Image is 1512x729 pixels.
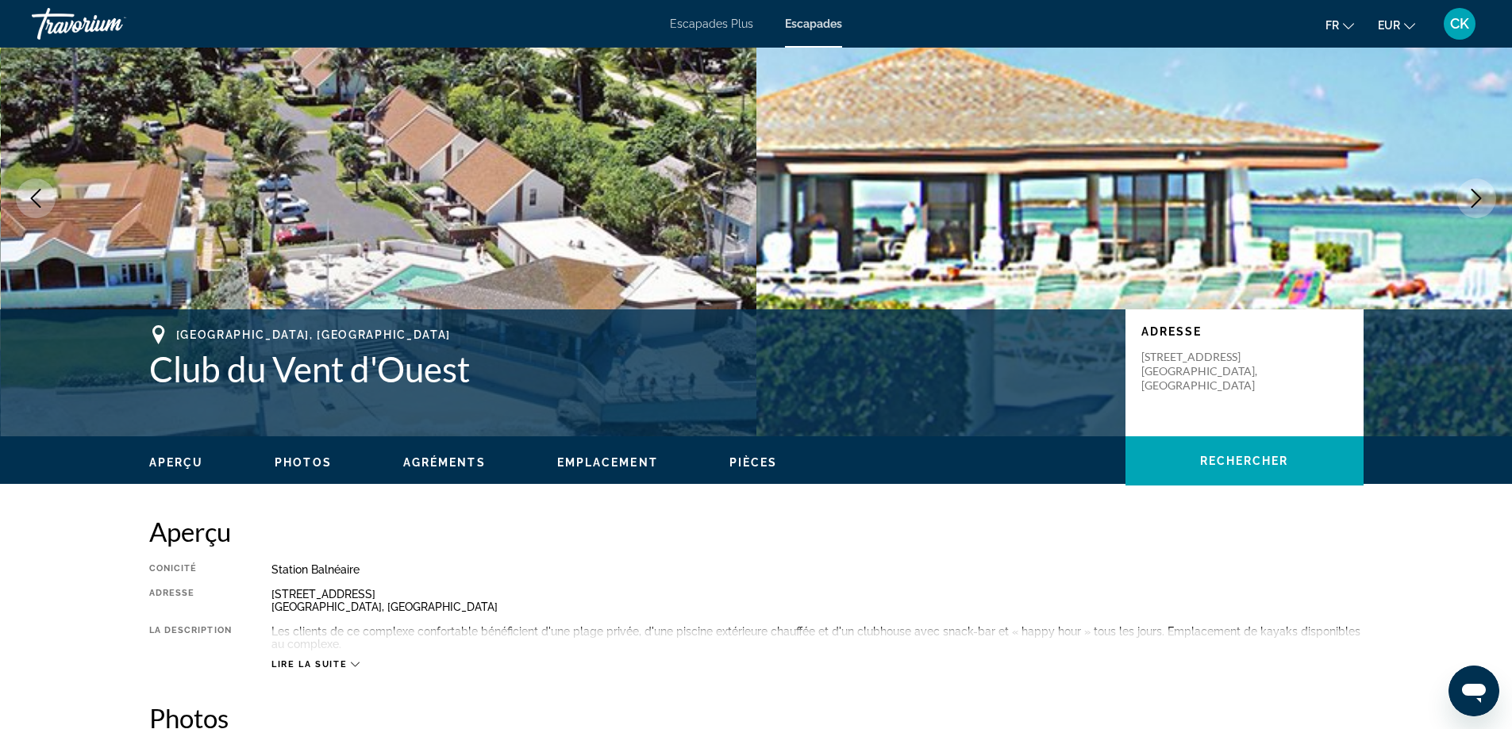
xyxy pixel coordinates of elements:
[1141,350,1241,363] font: [STREET_ADDRESS]
[729,456,778,469] font: Pièces
[1325,13,1354,36] button: Changer de langue
[403,455,486,470] button: Agréments
[176,328,451,341] font: [GEOGRAPHIC_DATA], [GEOGRAPHIC_DATA]
[557,456,658,469] font: Emplacement
[1450,15,1469,32] font: CK
[1378,19,1400,32] font: EUR
[271,588,375,600] font: [STREET_ADDRESS]
[1456,178,1496,218] button: Image suivante
[271,600,498,613] font: [GEOGRAPHIC_DATA], [GEOGRAPHIC_DATA]
[16,178,56,218] button: Image précédente
[1378,13,1415,36] button: Changer de devise
[271,659,347,670] font: Lire la suite
[1200,455,1289,467] font: Rechercher
[149,456,204,469] font: Aperçu
[557,455,658,470] button: Emplacement
[149,563,198,574] font: Conicité
[271,563,360,576] font: Station balnéaire
[271,658,360,670] button: Lire la suite
[149,455,204,470] button: Aperçu
[1141,364,1257,392] font: [GEOGRAPHIC_DATA], [GEOGRAPHIC_DATA]
[149,588,195,598] font: Adresse
[1449,666,1499,716] iframe: Bouton de lancement de la fenêtre de messagerie
[275,455,332,470] button: Photos
[275,456,332,469] font: Photos
[1141,325,1202,338] font: Adresse
[271,625,1360,650] font: Les clients de ce complexe confortable bénéficient d'une plage privée, d'une piscine extérieure c...
[149,516,231,547] font: Aperçu
[670,17,753,30] a: Escapades Plus
[32,3,190,44] a: Travorium
[1439,7,1480,40] button: Menu utilisateur
[149,348,470,389] font: Club du Vent d'Ouest
[149,625,232,635] font: La description
[1325,19,1339,32] font: fr
[785,17,842,30] a: Escapades
[1125,436,1364,485] button: Rechercher
[729,455,778,470] button: Pièces
[403,456,486,469] font: Agréments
